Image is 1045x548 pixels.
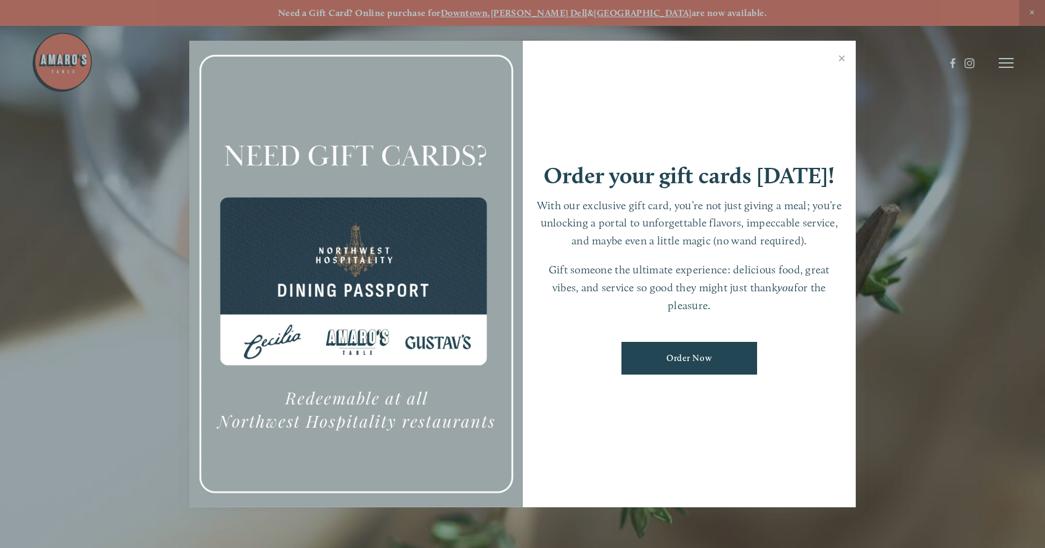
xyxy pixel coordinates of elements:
[621,342,757,375] a: Order Now
[535,261,844,314] p: Gift someone the ultimate experience: delicious food, great vibes, and service so good they might...
[777,281,794,294] em: you
[544,164,835,187] h1: Order your gift cards [DATE]!
[535,197,844,250] p: With our exclusive gift card, you’re not just giving a meal; you’re unlocking a portal to unforge...
[830,43,854,77] a: Close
